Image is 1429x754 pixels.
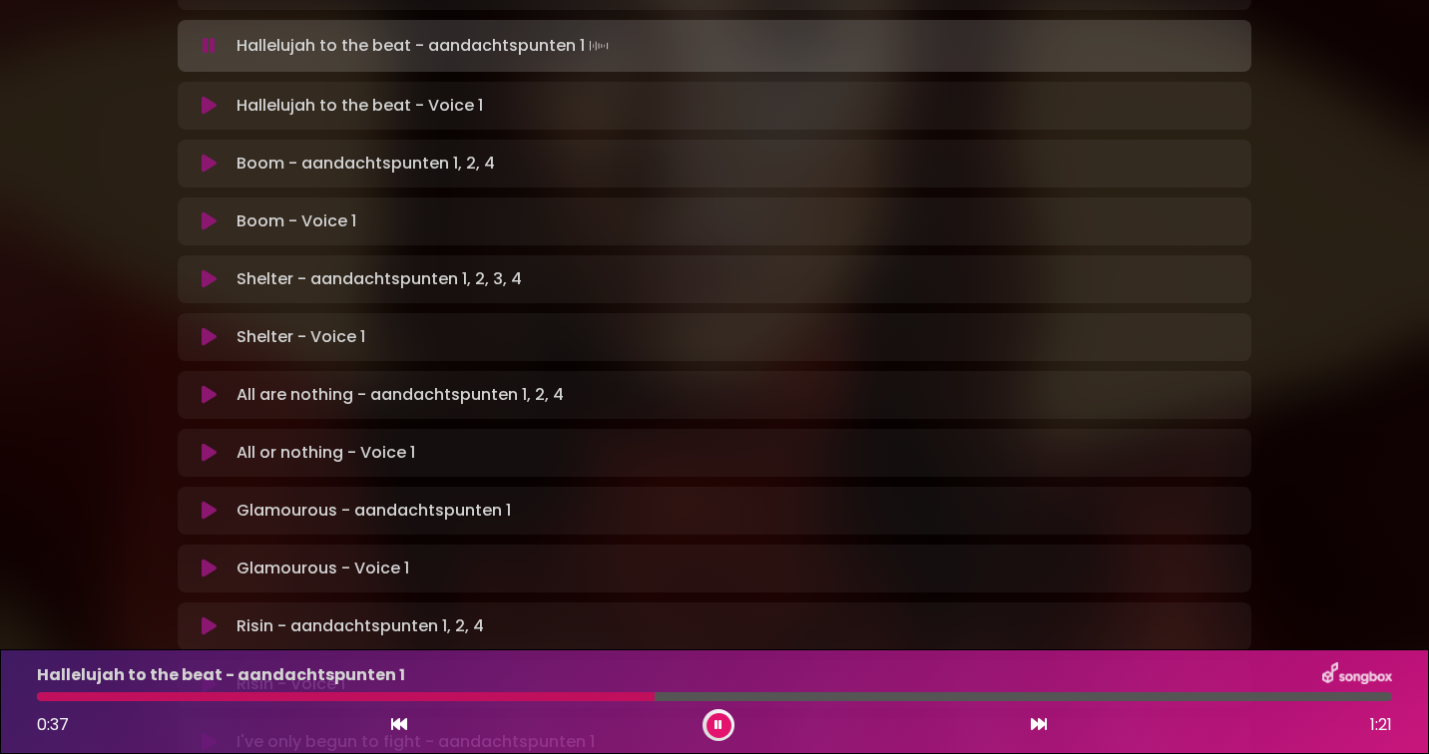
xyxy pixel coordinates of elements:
p: Glamourous - Voice 1 [237,557,409,580]
img: songbox-logo-white.png [1322,662,1392,688]
p: All are nothing - aandachtspunten 1, 2, 4 [237,383,564,407]
p: Hallelujah to the beat - aandachtspunten 1 [237,32,613,60]
p: Boom - Voice 1 [237,209,356,233]
p: Shelter - Voice 1 [237,325,365,349]
p: Boom - aandachtspunten 1, 2, 4 [237,152,495,176]
p: Hallelujah to the beat - Voice 1 [237,94,483,118]
img: waveform4.gif [585,32,613,60]
p: Risin - aandachtspunten 1, 2, 4 [237,614,484,638]
span: 0:37 [37,713,69,736]
p: All or nothing - Voice 1 [237,441,415,465]
p: Shelter - aandachtspunten 1, 2, 3, 4 [237,267,522,291]
span: 1:21 [1370,713,1392,737]
p: Glamourous - aandachtspunten 1 [237,499,511,523]
p: Hallelujah to the beat - aandachtspunten 1 [37,663,405,687]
